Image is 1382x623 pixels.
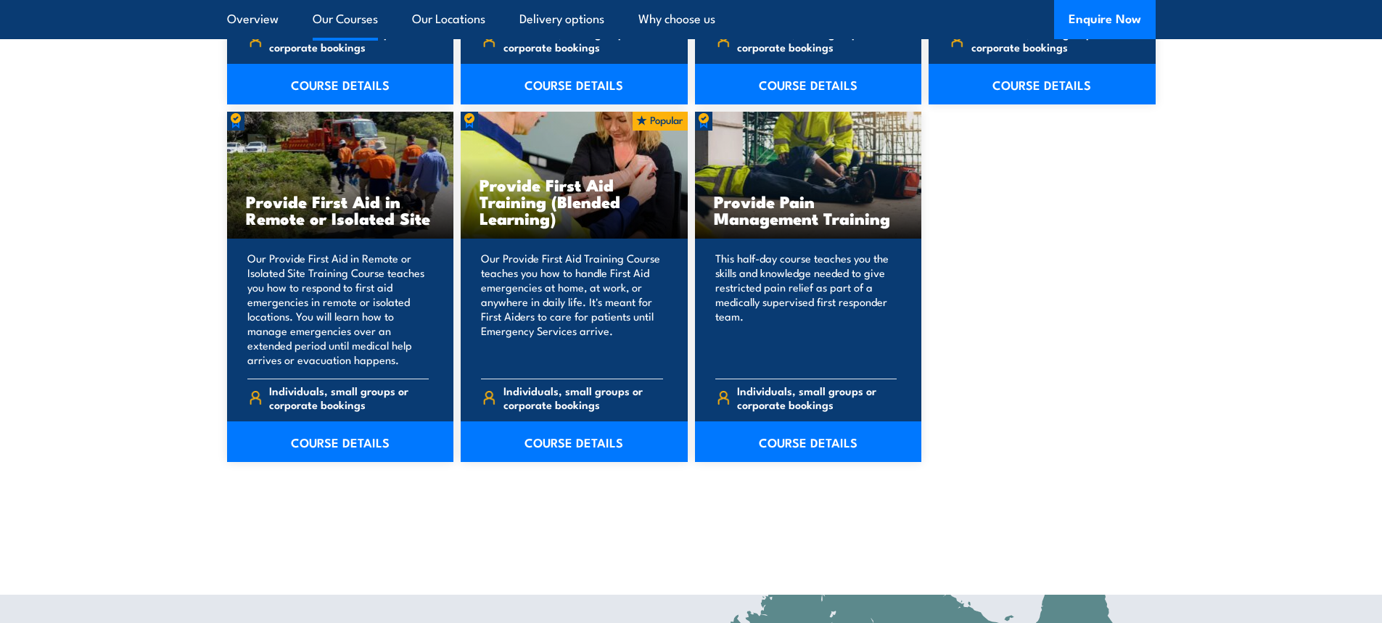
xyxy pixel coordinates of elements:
[695,421,922,462] a: COURSE DETAILS
[503,384,663,411] span: Individuals, small groups or corporate bookings
[695,64,922,104] a: COURSE DETAILS
[461,64,688,104] a: COURSE DETAILS
[715,251,897,367] p: This half-day course teaches you the skills and knowledge needed to give restricted pain relief a...
[737,384,897,411] span: Individuals, small groups or corporate bookings
[971,26,1131,54] span: Individuals, small groups or corporate bookings
[461,421,688,462] a: COURSE DETAILS
[481,251,663,367] p: Our Provide First Aid Training Course teaches you how to handle First Aid emergencies at home, at...
[714,193,903,226] h3: Provide Pain Management Training
[269,26,429,54] span: Individuals, small groups or corporate bookings
[929,64,1156,104] a: COURSE DETAILS
[737,26,897,54] span: Individuals, small groups or corporate bookings
[503,26,663,54] span: Individuals, small groups or corporate bookings
[247,251,429,367] p: Our Provide First Aid in Remote or Isolated Site Training Course teaches you how to respond to fi...
[480,176,669,226] h3: Provide First Aid Training (Blended Learning)
[227,421,454,462] a: COURSE DETAILS
[246,193,435,226] h3: Provide First Aid in Remote or Isolated Site
[227,64,454,104] a: COURSE DETAILS
[269,384,429,411] span: Individuals, small groups or corporate bookings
